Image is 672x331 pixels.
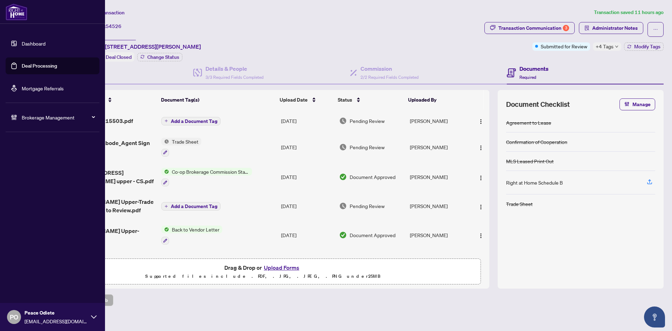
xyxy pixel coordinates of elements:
span: [STREET_ADDRESS][PERSON_NAME] upper - CS.pdf [70,168,156,185]
button: Open asap [644,306,665,327]
button: Logo [475,229,486,241]
span: Modify Tags [634,44,660,49]
p: Supported files include .PDF, .JPG, .JPEG, .PNG under 25 MB [49,272,476,281]
img: Logo [478,233,484,239]
span: Add a Document Tag [171,204,217,209]
div: Agreement to Lease [506,119,551,126]
span: solution [584,26,589,30]
span: Required [519,75,536,80]
span: Peace Odiete [24,309,87,317]
span: down [615,45,618,48]
span: 8 [PERSON_NAME] Upper-BTV.pdf [70,227,156,243]
span: Add a Document Tag [171,119,217,124]
img: Logo [478,145,484,151]
img: Logo [478,204,484,210]
th: Document Tag(s) [158,90,277,110]
span: 2/2 Required Fields Completed [360,75,419,80]
td: [DATE] [278,162,336,192]
button: Change Status [137,53,182,61]
img: Logo [478,175,484,181]
span: +4 Tags [596,42,614,50]
th: (10) File Name [67,90,158,110]
span: Brokerage Management [22,113,94,121]
button: Status IconTrade Sheet [161,138,201,157]
span: Drag & Drop orUpload FormsSupported files include .PDF, .JPG, .JPEG, .PNG under25MB [45,259,481,285]
td: [DATE] [278,132,336,162]
span: Co-op Brokerage Commission Statement [169,168,252,175]
td: [PERSON_NAME] [407,220,469,250]
div: Transaction Communication [498,22,569,34]
td: [PERSON_NAME] [407,132,469,162]
img: Logo [478,119,484,124]
img: Document Status [339,231,347,239]
button: Logo [475,200,486,212]
button: Status IconCo-op Brokerage Commission Statement [161,168,252,187]
span: Change Status [147,55,179,60]
img: Status Icon [161,138,169,145]
span: Document Checklist [506,99,570,109]
th: Uploaded By [405,90,467,110]
span: ellipsis [653,27,658,32]
div: Status: [87,52,134,62]
button: Administrator Notes [579,22,643,34]
a: Deal Processing [22,63,57,69]
span: Pending Review [350,117,385,125]
td: [DATE] [278,110,336,132]
td: [DATE] [278,250,336,280]
span: Administrator Notes [592,22,638,34]
img: Status Icon [161,168,169,175]
div: Trade Sheet [506,200,533,208]
span: [EMAIL_ADDRESS][DOMAIN_NAME] [24,317,87,325]
th: Upload Date [277,90,335,110]
span: Pending Review [350,202,385,210]
button: Upload Forms [262,263,301,272]
span: Status [338,96,352,104]
button: Status IconBack to Vendor Letter [161,226,222,244]
h4: Documents [519,64,548,73]
span: plus [164,205,168,208]
article: Transaction saved 11 hours ago [594,8,664,16]
span: Submitted for Review [541,42,587,50]
img: Status Icon [161,226,169,233]
span: PO [10,312,18,322]
button: Logo [475,115,486,126]
span: Back to Vendor Letter [169,226,222,233]
a: Mortgage Referrals [22,85,64,91]
td: [DATE] [278,192,336,220]
span: Upper-[STREET_ADDRESS][PERSON_NAME] [87,42,201,51]
span: Document Approved [350,173,395,181]
span: 54526 [106,23,121,29]
div: 3 [563,25,569,31]
img: Document Status [339,143,347,151]
h4: Commission [360,64,419,73]
button: Transaction Communication3 [484,22,575,34]
span: Deal Closed [106,54,132,60]
th: Status [335,90,405,110]
td: [PERSON_NAME] [407,250,469,280]
span: 3/3 Required Fields Completed [205,75,264,80]
button: Logo [475,171,486,182]
button: Add a Document Tag [161,117,220,125]
button: Add a Document Tag [161,201,220,211]
div: Right at Home Schedule B [506,179,563,186]
button: Add a Document Tag [161,116,220,125]
img: Document Status [339,117,347,125]
span: View Transaction [87,9,125,16]
img: Document Status [339,202,347,210]
div: Confirmation of Cooperation [506,138,567,146]
td: [DATE] [278,220,336,250]
img: logo [6,4,27,20]
span: Pending Review [350,143,385,151]
span: RAHR___myAbode_Agent Sign .pdf [70,139,156,156]
td: [PERSON_NAME] [407,110,469,132]
h4: Details & People [205,64,264,73]
span: Manage [632,99,651,110]
span: Document Approved [350,231,395,239]
td: [PERSON_NAME] [407,192,469,220]
span: Trade Sheet [169,138,201,145]
img: Document Status [339,173,347,181]
span: Drag & Drop or [224,263,301,272]
span: plus [164,119,168,123]
a: Dashboard [22,40,45,47]
button: Logo [475,142,486,153]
